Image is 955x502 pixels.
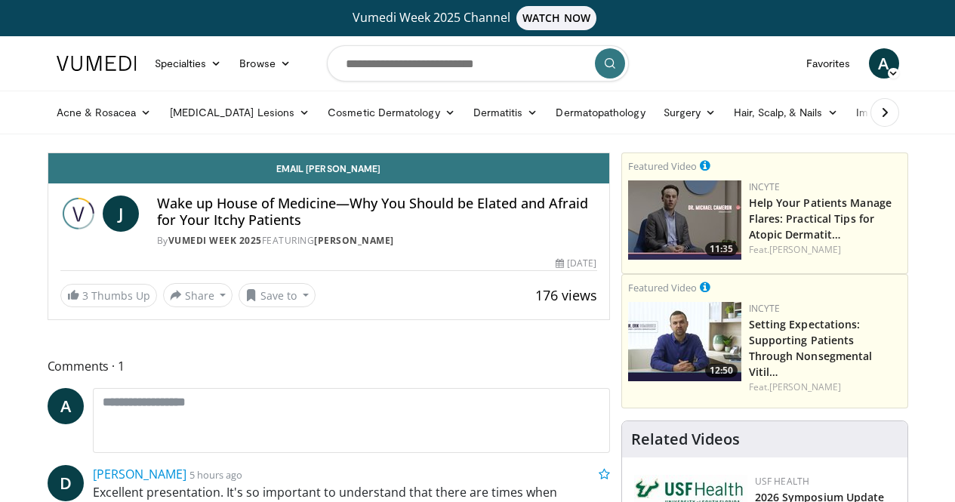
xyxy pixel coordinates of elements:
[705,364,738,377] span: 12:50
[769,380,841,393] a: [PERSON_NAME]
[547,97,654,128] a: Dermatopathology
[628,180,741,260] a: 11:35
[60,284,157,307] a: 3 Thumbs Up
[628,302,741,381] a: 12:50
[48,388,84,424] a: A
[48,465,84,501] a: D
[319,97,464,128] a: Cosmetic Dermatology
[239,283,316,307] button: Save to
[516,6,596,30] span: WATCH NOW
[628,159,697,173] small: Featured Video
[628,281,697,294] small: Featured Video
[749,196,892,242] a: Help Your Patients Manage Flares: Practical Tips for Atopic Dermatit…
[464,97,547,128] a: Dermatitis
[59,6,897,30] a: Vumedi Week 2025 ChannelWATCH NOW
[103,196,139,232] a: J
[48,356,610,376] span: Comments 1
[655,97,725,128] a: Surgery
[93,466,186,482] a: [PERSON_NAME]
[749,302,781,315] a: Incyte
[157,196,597,228] h4: Wake up House of Medicine—Why You Should be Elated and Afraid for Your Itchy Patients
[556,257,596,270] div: [DATE]
[230,48,300,79] a: Browse
[769,243,841,256] a: [PERSON_NAME]
[797,48,860,79] a: Favorites
[749,180,781,193] a: Incyte
[314,234,394,247] a: [PERSON_NAME]
[48,153,609,183] a: Email [PERSON_NAME]
[631,430,740,448] h4: Related Videos
[755,475,810,488] a: USF Health
[749,243,901,257] div: Feat.
[725,97,846,128] a: Hair, Scalp, & Nails
[57,56,137,71] img: VuMedi Logo
[157,234,597,248] div: By FEATURING
[535,286,597,304] span: 176 views
[705,242,738,256] span: 11:35
[48,97,161,128] a: Acne & Rosacea
[82,288,88,303] span: 3
[168,234,262,247] a: Vumedi Week 2025
[628,180,741,260] img: 601112bd-de26-4187-b266-f7c9c3587f14.png.150x105_q85_crop-smart_upscale.jpg
[189,468,242,482] small: 5 hours ago
[161,97,319,128] a: [MEDICAL_DATA] Lesions
[146,48,231,79] a: Specialties
[628,302,741,381] img: 98b3b5a8-6d6d-4e32-b979-fd4084b2b3f2.png.150x105_q85_crop-smart_upscale.jpg
[327,45,629,82] input: Search topics, interventions
[60,196,97,232] img: Vumedi Week 2025
[163,283,233,307] button: Share
[749,317,873,379] a: Setting Expectations: Supporting Patients Through Nonsegmental Vitil…
[749,380,901,394] div: Feat.
[869,48,899,79] a: A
